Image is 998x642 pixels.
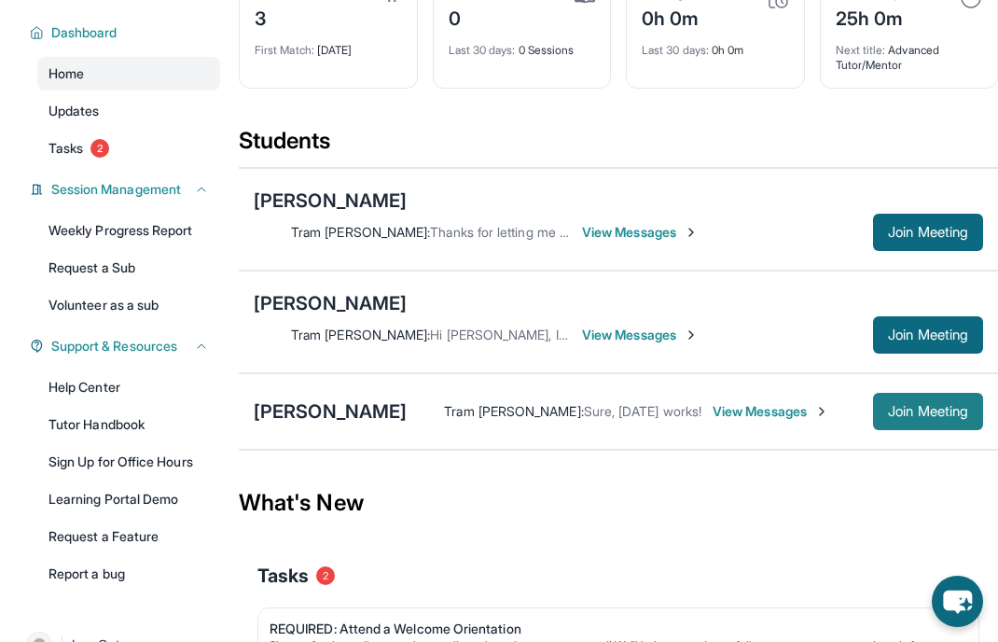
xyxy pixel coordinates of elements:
[684,225,699,240] img: Chevron-Right
[90,139,109,158] span: 2
[239,462,998,544] div: What's New
[51,180,181,199] span: Session Management
[37,445,220,479] a: Sign Up for Office Hours
[37,132,220,165] a: Tasks2
[37,214,220,247] a: Weekly Progress Report
[255,43,314,57] span: First Match :
[37,520,220,553] a: Request a Feature
[254,290,407,316] div: [PERSON_NAME]
[51,23,118,42] span: Dashboard
[444,403,583,419] span: Tram [PERSON_NAME] :
[49,64,84,83] span: Home
[255,32,402,58] div: [DATE]
[254,188,407,214] div: [PERSON_NAME]
[888,329,968,341] span: Join Meeting
[239,126,998,167] div: Students
[582,326,699,344] span: View Messages
[51,337,177,356] span: Support & Resources
[582,223,699,242] span: View Messages
[642,43,709,57] span: Last 30 days :
[44,180,209,199] button: Session Management
[49,102,100,120] span: Updates
[642,2,716,32] div: 0h 0m
[836,32,983,73] div: Advanced Tutor/Mentor
[37,482,220,516] a: Learning Portal Demo
[44,337,209,356] button: Support & Resources
[37,557,220,591] a: Report a bug
[291,224,430,240] span: Tram [PERSON_NAME] :
[814,404,829,419] img: Chevron-Right
[449,2,495,32] div: 0
[888,406,968,417] span: Join Meeting
[449,32,596,58] div: 0 Sessions
[873,214,983,251] button: Join Meeting
[255,2,343,32] div: 3
[684,328,699,342] img: Chevron-Right
[270,620,952,638] div: REQUIRED: Attend a Welcome Orientation
[254,398,407,425] div: [PERSON_NAME]
[316,566,335,585] span: 2
[584,403,701,419] span: Sure, [DATE] works!
[836,2,948,32] div: 25h 0m
[873,316,983,354] button: Join Meeting
[713,402,829,421] span: View Messages
[37,57,220,91] a: Home
[836,43,886,57] span: Next title :
[291,327,430,342] span: Tram [PERSON_NAME] :
[37,408,220,441] a: Tutor Handbook
[932,576,983,627] button: chat-button
[37,251,220,285] a: Request a Sub
[49,139,83,158] span: Tasks
[44,23,209,42] button: Dashboard
[37,288,220,322] a: Volunteer as a sub
[449,43,516,57] span: Last 30 days :
[642,32,789,58] div: 0h 0m
[257,563,309,589] span: Tasks
[888,227,968,238] span: Join Meeting
[37,94,220,128] a: Updates
[873,393,983,430] button: Join Meeting
[37,370,220,404] a: Help Center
